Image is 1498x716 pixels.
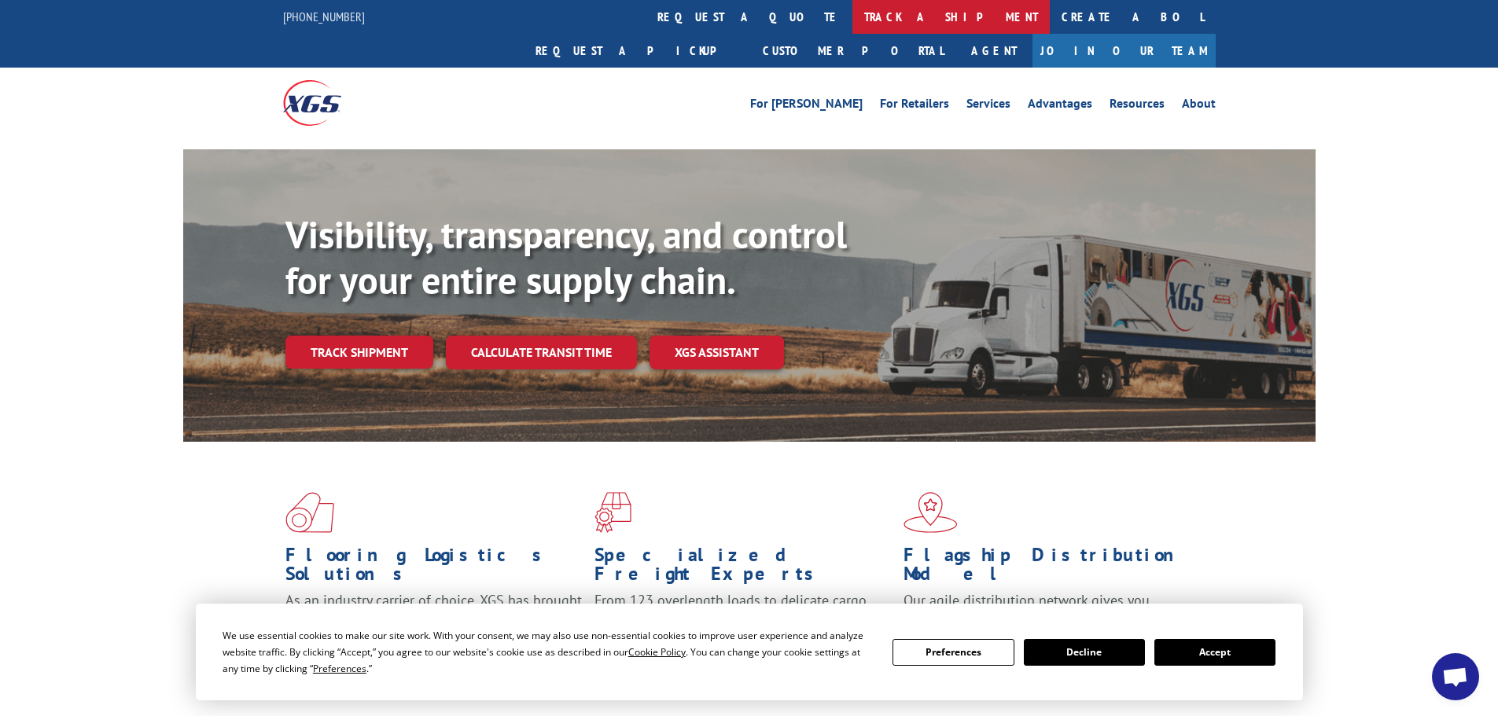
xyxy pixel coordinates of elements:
[285,492,334,533] img: xgs-icon-total-supply-chain-intelligence-red
[1028,97,1092,115] a: Advantages
[524,34,751,68] a: Request a pickup
[594,591,892,661] p: From 123 overlength loads to delicate cargo, our experienced staff knows the best way to move you...
[223,627,874,677] div: We use essential cookies to make our site work. With your consent, we may also use non-essential ...
[650,336,784,369] a: XGS ASSISTANT
[285,210,847,304] b: Visibility, transparency, and control for your entire supply chain.
[196,604,1303,700] div: Cookie Consent Prompt
[594,545,892,591] h1: Specialized Freight Experts
[1432,653,1479,700] a: Open chat
[966,97,1010,115] a: Services
[955,34,1032,68] a: Agent
[904,591,1193,628] span: Our agile distribution network gives you nationwide inventory management on demand.
[880,97,949,115] a: For Retailers
[285,336,433,369] a: Track shipment
[751,34,955,68] a: Customer Portal
[1032,34,1216,68] a: Join Our Team
[904,545,1201,591] h1: Flagship Distribution Model
[1154,639,1275,666] button: Accept
[1182,97,1216,115] a: About
[594,492,631,533] img: xgs-icon-focused-on-flooring-red
[283,9,365,24] a: [PHONE_NUMBER]
[750,97,863,115] a: For [PERSON_NAME]
[446,336,637,369] a: Calculate transit time
[904,492,958,533] img: xgs-icon-flagship-distribution-model-red
[628,645,686,659] span: Cookie Policy
[285,545,583,591] h1: Flooring Logistics Solutions
[893,639,1014,666] button: Preferences
[313,662,366,675] span: Preferences
[285,591,582,647] span: As an industry carrier of choice, XGS has brought innovation and dedication to flooring logistics...
[1024,639,1145,666] button: Decline
[1110,97,1165,115] a: Resources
